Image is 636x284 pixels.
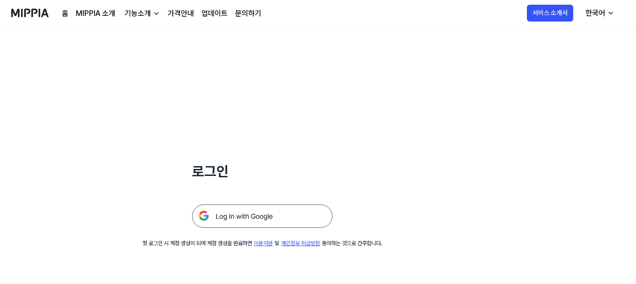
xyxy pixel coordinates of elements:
[578,4,620,22] button: 한국어
[527,5,573,22] button: 서비스 소개서
[281,240,320,247] a: 개인정보 취급방침
[153,10,160,17] img: down
[235,8,261,19] a: 문의하기
[62,8,68,19] a: 홈
[254,240,273,247] a: 이용약관
[584,7,607,19] div: 한국어
[192,204,333,228] img: 구글 로그인 버튼
[201,8,228,19] a: 업데이트
[142,239,382,248] div: 첫 로그인 시 계정 생성이 되며 계정 생성을 완료하면 및 동의하는 것으로 간주합니다.
[168,8,194,19] a: 가격안내
[123,8,160,19] button: 기능소개
[76,8,115,19] a: MIPPIA 소개
[192,161,333,182] h1: 로그인
[123,8,153,19] div: 기능소개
